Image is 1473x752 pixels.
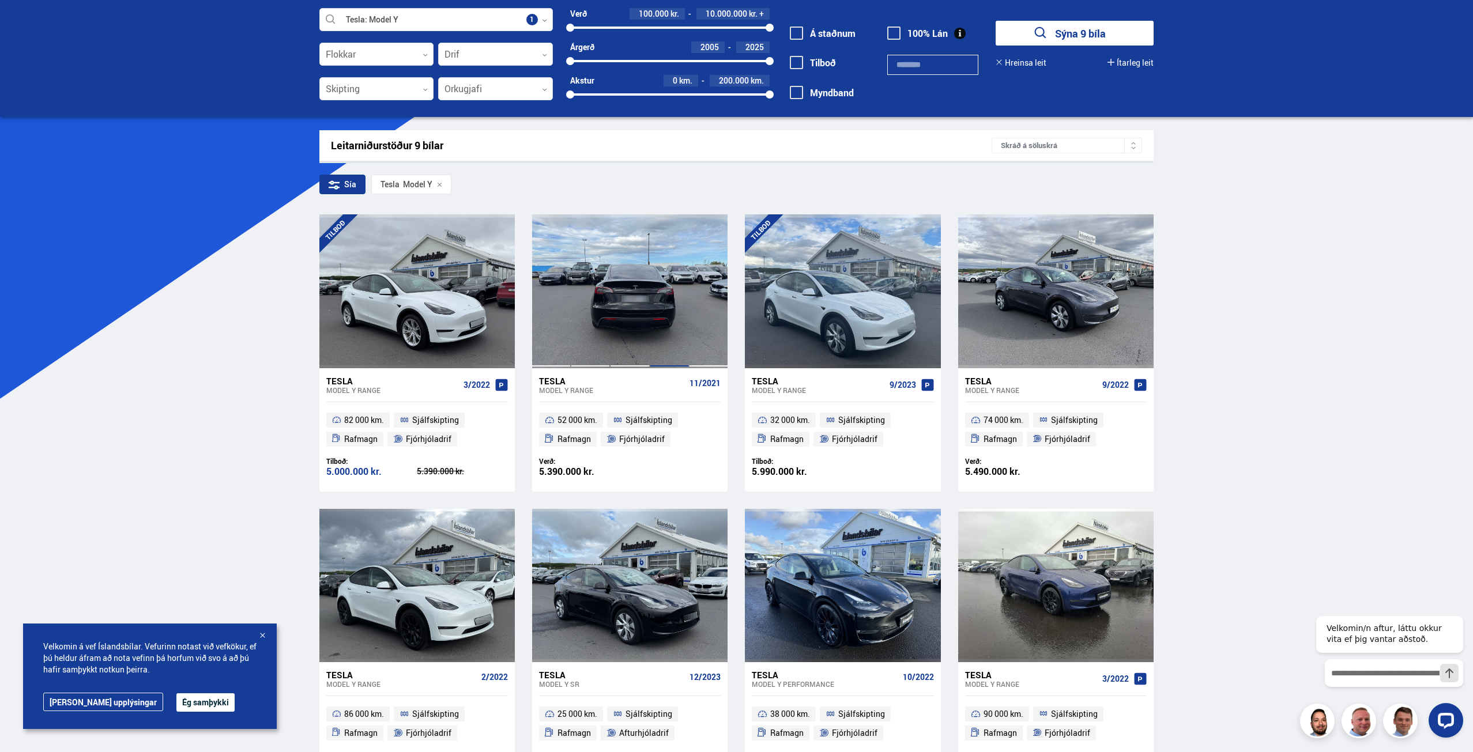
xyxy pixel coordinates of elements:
span: 9/2022 [1102,380,1129,390]
span: Fjórhjóladrif [619,432,665,446]
label: Myndband [790,88,854,98]
div: Tesla [752,670,898,680]
span: 200.000 [719,75,749,86]
span: Rafmagn [344,432,378,446]
span: 90 000 km. [984,707,1023,721]
span: Fjórhjóladrif [406,432,451,446]
span: Sjálfskipting [626,707,672,721]
span: Rafmagn [770,432,804,446]
span: 2/2022 [481,672,508,682]
div: Verð: [539,457,630,466]
div: Model Y RANGE [539,386,685,394]
span: 100.000 [639,8,669,19]
div: Tesla [965,670,1098,680]
div: Model Y RANGE [752,386,884,394]
div: Tesla [965,376,1098,386]
span: kr. [670,9,679,18]
span: Fjórhjóladrif [406,726,451,740]
a: Tesla Model Y RANGE 3/2022 82 000 km. Sjálfskipting Rafmagn Fjórhjóladrif Tilboð: 5.000.000 kr. 5... [319,368,515,492]
label: 100% Lán [887,28,948,39]
a: Tesla Model Y RANGE 9/2023 32 000 km. Sjálfskipting Rafmagn Fjórhjóladrif Tilboð: 5.990.000 kr. [745,368,940,492]
span: Sjálfskipting [1051,413,1098,427]
span: Sjálfskipting [412,707,459,721]
span: Rafmagn [770,726,804,740]
div: Tilboð: [752,457,843,466]
div: Tesla [326,376,459,386]
span: Rafmagn [557,726,591,740]
span: km. [751,76,764,85]
a: Tesla Model Y RANGE 11/2021 52 000 km. Sjálfskipting Rafmagn Fjórhjóladrif Verð: 5.390.000 kr. [532,368,728,492]
span: Sjálfskipting [838,707,885,721]
div: Leitarniðurstöður 9 bílar [331,139,992,152]
span: km. [679,76,692,85]
span: Fjórhjóladrif [832,726,877,740]
label: Tilboð [790,58,836,68]
span: 82 000 km. [344,413,384,427]
span: Fjórhjóladrif [1045,726,1090,740]
span: 3/2022 [1102,674,1129,683]
div: Model Y RANGE [965,680,1098,688]
div: Skráð á söluskrá [992,138,1142,153]
span: Rafmagn [557,432,591,446]
span: Model Y [381,180,432,189]
iframe: LiveChat chat widget [1307,595,1468,747]
button: Sýna 9 bíla [996,21,1154,46]
div: Model Y RANGE [965,386,1098,394]
span: kr. [749,9,758,18]
div: 5.490.000 kr. [965,467,1056,477]
div: 5.990.000 kr. [752,467,843,477]
div: Verð: [965,457,1056,466]
div: Model Y SR [539,680,685,688]
span: Sjálfskipting [412,413,459,427]
div: 5.390.000 kr. [417,467,508,475]
button: Hreinsa leit [996,58,1046,67]
span: 86 000 km. [344,707,384,721]
div: Árgerð [570,43,594,52]
span: Rafmagn [984,726,1017,740]
a: Tesla Model Y RANGE 9/2022 74 000 km. Sjálfskipting Rafmagn Fjórhjóladrif Verð: 5.490.000 kr. [958,368,1154,492]
div: Model Y RANGE [326,680,477,688]
span: Sjálfskipting [626,413,672,427]
span: 12/2023 [690,672,721,682]
span: 10.000.000 [706,8,747,19]
button: Ítarleg leit [1107,58,1154,67]
div: Tesla [539,376,685,386]
label: Á staðnum [790,28,856,39]
a: [PERSON_NAME] upplýsingar [43,693,163,711]
span: Fjórhjóladrif [832,432,877,446]
span: Sjálfskipting [838,413,885,427]
div: Tesla [539,670,685,680]
span: 52 000 km. [557,413,597,427]
div: Verð [570,9,587,18]
div: Tesla [752,376,884,386]
div: Model Y RANGE [326,386,459,394]
span: 32 000 km. [770,413,810,427]
span: Velkomin á vef Íslandsbílar. Vefurinn notast við vefkökur, ef þú heldur áfram að nota vefinn þá h... [43,641,257,675]
div: Tesla [326,670,477,680]
span: + [759,9,764,18]
div: 5.000.000 kr. [326,467,417,477]
span: 10/2022 [903,672,934,682]
span: Rafmagn [344,726,378,740]
div: 5.390.000 kr. [539,467,630,477]
div: Model Y PERFORMANCE [752,680,898,688]
div: Sía [319,175,366,194]
div: Tesla [381,180,400,189]
span: 9/2023 [890,380,916,390]
span: 74 000 km. [984,413,1023,427]
span: 2005 [700,41,719,52]
div: Akstur [570,76,594,85]
button: Ég samþykki [176,693,235,712]
span: 38 000 km. [770,707,810,721]
span: Afturhjóladrif [619,726,669,740]
div: Tilboð: [326,457,417,466]
span: 11/2021 [690,379,721,388]
span: 3/2022 [464,380,490,390]
span: 0 [673,75,677,86]
span: Sjálfskipting [1051,707,1098,721]
span: 25 000 km. [557,707,597,721]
